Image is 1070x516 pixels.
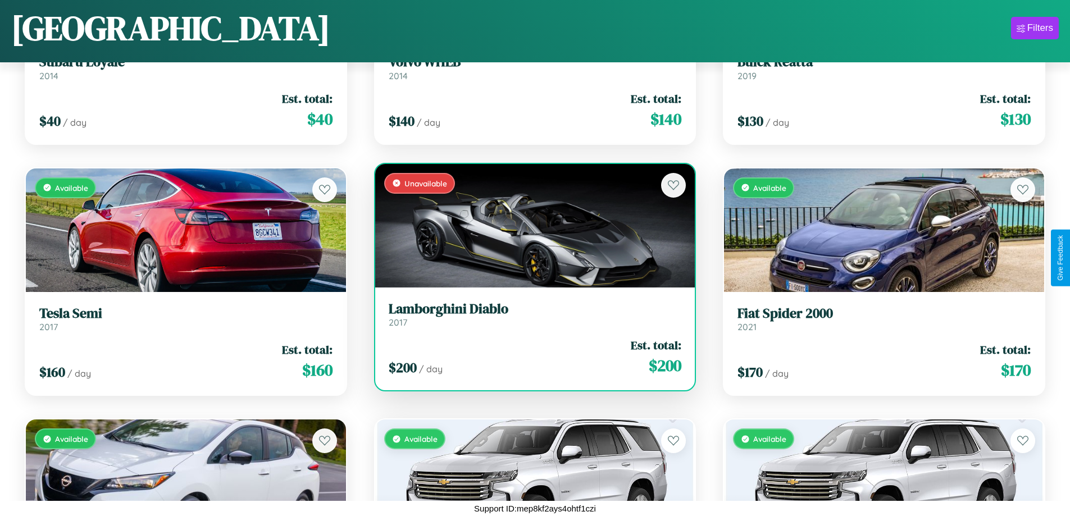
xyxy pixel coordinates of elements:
[39,363,65,381] span: $ 160
[389,301,682,328] a: Lamborghini Diablo2017
[765,368,789,379] span: / day
[404,434,438,444] span: Available
[753,434,786,444] span: Available
[39,305,333,333] a: Tesla Semi2017
[389,301,682,317] h3: Lamborghini Diablo
[650,108,681,130] span: $ 140
[307,108,333,130] span: $ 40
[39,70,58,81] span: 2014
[55,434,88,444] span: Available
[389,112,415,130] span: $ 140
[39,321,58,332] span: 2017
[737,70,757,81] span: 2019
[417,117,440,128] span: / day
[404,179,447,188] span: Unavailable
[737,321,757,332] span: 2021
[63,117,86,128] span: / day
[1001,359,1031,381] span: $ 170
[389,70,408,81] span: 2014
[737,305,1031,333] a: Fiat Spider 20002021
[302,359,333,381] span: $ 160
[1057,235,1064,281] div: Give Feedback
[631,90,681,107] span: Est. total:
[55,183,88,193] span: Available
[389,317,407,328] span: 2017
[39,54,333,70] h3: Subaru Loyale
[737,54,1031,70] h3: Buick Reatta
[1027,22,1053,34] div: Filters
[753,183,786,193] span: Available
[766,117,789,128] span: / day
[419,363,443,375] span: / day
[737,54,1031,81] a: Buick Reatta2019
[389,54,682,81] a: Volvo WHEB2014
[39,54,333,81] a: Subaru Loyale2014
[282,90,333,107] span: Est. total:
[11,5,330,51] h1: [GEOGRAPHIC_DATA]
[737,112,763,130] span: $ 130
[389,358,417,377] span: $ 200
[737,305,1031,322] h3: Fiat Spider 2000
[1000,108,1031,130] span: $ 130
[980,341,1031,358] span: Est. total:
[980,90,1031,107] span: Est. total:
[39,112,61,130] span: $ 40
[649,354,681,377] span: $ 200
[737,363,763,381] span: $ 170
[282,341,333,358] span: Est. total:
[1011,17,1059,39] button: Filters
[67,368,91,379] span: / day
[39,305,333,322] h3: Tesla Semi
[631,337,681,353] span: Est. total:
[474,501,596,516] p: Support ID: mep8kf2ays4ohtf1czi
[389,54,682,70] h3: Volvo WHEB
